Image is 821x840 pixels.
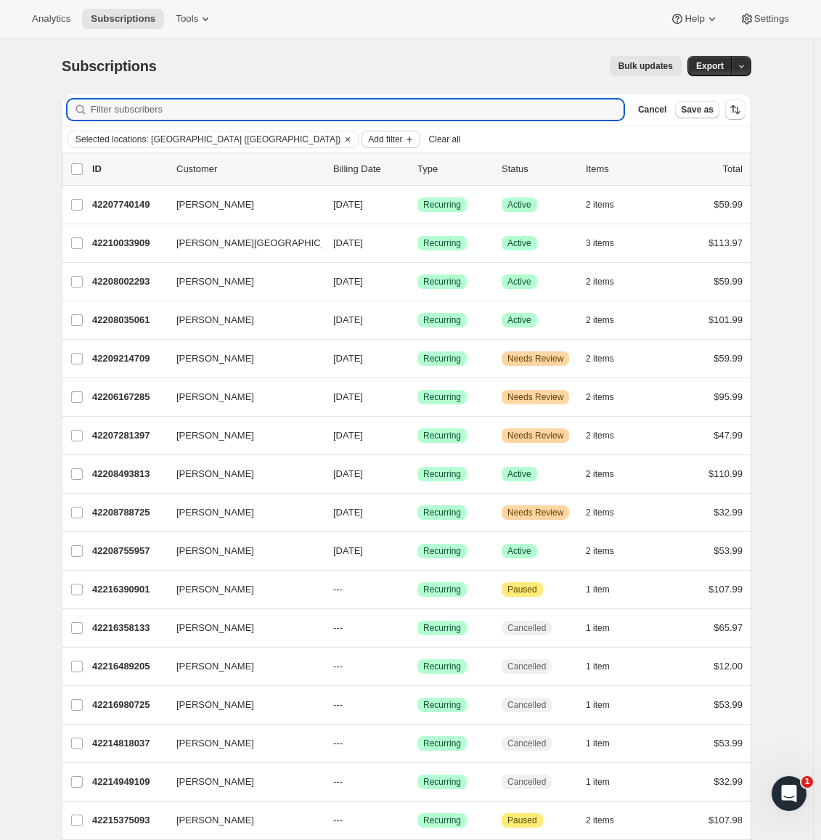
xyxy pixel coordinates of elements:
span: [PERSON_NAME] [176,390,254,404]
span: --- [333,815,343,825]
span: [PERSON_NAME] [176,813,254,828]
button: [PERSON_NAME][GEOGRAPHIC_DATA] [168,232,313,255]
p: 42208493813 [92,467,165,481]
button: Subscriptions [82,9,164,29]
span: $107.99 [708,584,743,595]
button: 2 items [586,387,630,407]
span: Analytics [32,13,70,25]
button: 2 items [586,810,630,831]
span: [PERSON_NAME] [176,544,254,558]
p: 42207740149 [92,197,165,212]
span: 1 item [586,699,610,711]
button: [PERSON_NAME] [168,347,313,370]
span: 2 items [586,507,614,518]
span: $95.99 [714,391,743,402]
span: $59.99 [714,199,743,210]
button: [PERSON_NAME] [168,270,313,293]
span: Recurring [423,314,461,326]
span: Tools [176,13,198,25]
button: [PERSON_NAME] [168,462,313,486]
span: Needs Review [507,353,563,364]
span: $53.99 [714,699,743,710]
span: Recurring [423,199,461,211]
span: Recurring [423,237,461,249]
button: [PERSON_NAME] [168,501,313,524]
button: 1 item [586,772,626,792]
span: Cancelled [507,738,546,749]
span: 2 items [586,353,614,364]
span: Paused [507,815,537,826]
span: Active [507,468,531,480]
span: [PERSON_NAME] [176,736,254,751]
span: [PERSON_NAME] [176,659,254,674]
span: Active [507,199,531,211]
span: [PERSON_NAME] [176,428,254,443]
span: $32.99 [714,776,743,787]
p: 42208035061 [92,313,165,327]
button: 2 items [586,464,630,484]
span: Recurring [423,276,461,288]
button: Selected locations: United States (WA) [68,131,340,147]
span: Active [507,545,531,557]
div: 42210033909[PERSON_NAME][GEOGRAPHIC_DATA][DATE]SuccessRecurringSuccessActive3 items$113.97 [92,233,743,253]
span: Selected locations: [GEOGRAPHIC_DATA] ([GEOGRAPHIC_DATA]) [75,134,340,145]
button: [PERSON_NAME] [168,770,313,794]
span: [PERSON_NAME] [176,775,254,789]
button: 2 items [586,195,630,215]
span: [DATE] [333,237,363,248]
button: [PERSON_NAME] [168,693,313,717]
span: [DATE] [333,430,363,441]
p: 42216489205 [92,659,165,674]
span: Subscriptions [62,58,157,74]
span: [PERSON_NAME] [176,582,254,597]
button: Bulk updates [610,56,682,76]
button: [PERSON_NAME] [168,309,313,332]
span: 1 item [586,738,610,749]
button: [PERSON_NAME] [168,386,313,409]
span: [PERSON_NAME] [176,351,254,366]
div: 42214949109[PERSON_NAME]---SuccessRecurringCancelled1 item$32.99 [92,772,743,792]
span: $47.99 [714,430,743,441]
span: Cancel [638,104,666,115]
div: 42208002293[PERSON_NAME][DATE]SuccessRecurringSuccessActive2 items$59.99 [92,272,743,292]
input: Filter subscribers [91,99,624,120]
span: --- [333,584,343,595]
span: $53.99 [714,545,743,556]
span: Cancelled [507,699,546,711]
button: [PERSON_NAME] [168,424,313,447]
span: 1 item [586,776,610,788]
div: 42206167285[PERSON_NAME][DATE]SuccessRecurringWarningNeeds Review2 items$95.99 [92,387,743,407]
span: $113.97 [708,237,743,248]
span: Export [696,60,724,72]
button: [PERSON_NAME] [168,809,313,832]
button: Settings [731,9,798,29]
div: 42208788725[PERSON_NAME][DATE]SuccessRecurringWarningNeeds Review2 items$32.99 [92,502,743,523]
div: 42208035061[PERSON_NAME][DATE]SuccessRecurringSuccessActive2 items$101.99 [92,310,743,330]
span: Clear all [429,134,461,145]
span: [DATE] [333,507,363,518]
button: [PERSON_NAME] [168,193,313,216]
p: 42216390901 [92,582,165,597]
p: 42210033909 [92,236,165,250]
span: --- [333,699,343,710]
p: Status [502,162,574,176]
p: 42208755957 [92,544,165,558]
span: Recurring [423,815,461,826]
button: [PERSON_NAME] [168,578,313,601]
span: $107.98 [708,815,743,825]
span: 2 items [586,430,614,441]
p: 42206167285 [92,390,165,404]
button: 3 items [586,233,630,253]
button: Export [687,56,732,76]
span: [DATE] [333,276,363,287]
span: Recurring [423,545,461,557]
span: Recurring [423,507,461,518]
div: Items [586,162,658,176]
span: Cancelled [507,776,546,788]
div: 42207740149[PERSON_NAME][DATE]SuccessRecurringSuccessActive2 items$59.99 [92,195,743,215]
span: Subscriptions [91,13,155,25]
span: Help [685,13,704,25]
span: [PERSON_NAME] [176,274,254,289]
span: 2 items [586,815,614,826]
span: Bulk updates [618,60,673,72]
